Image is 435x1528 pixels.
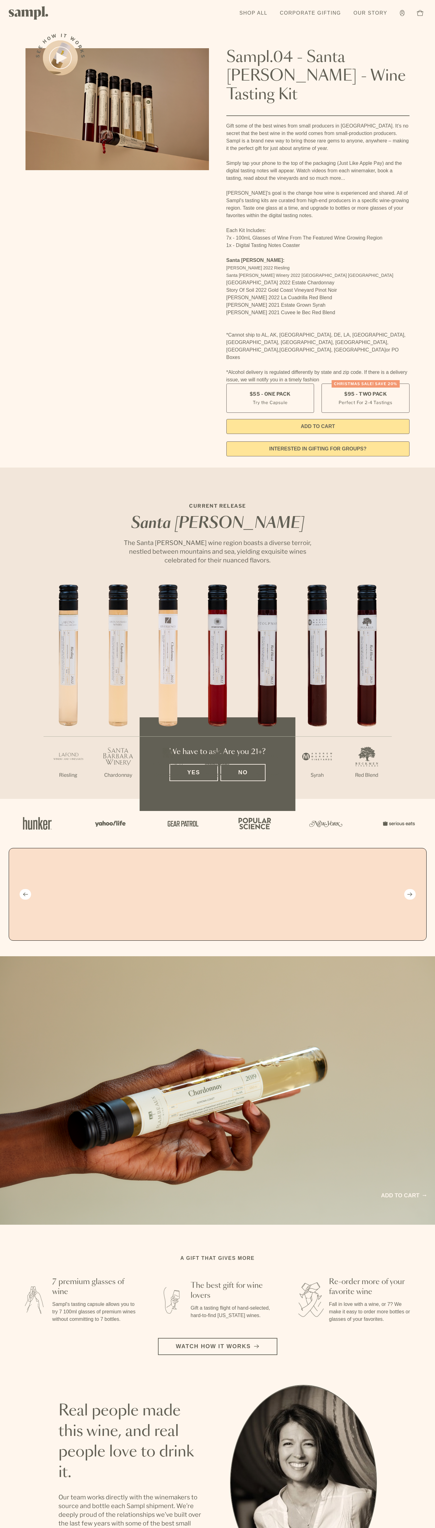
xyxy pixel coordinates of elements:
[292,585,342,799] li: 6 / 7
[226,419,410,434] button: Add to Cart
[250,391,291,398] span: $55 - One Pack
[226,441,410,456] a: interested in gifting for groups?
[339,399,392,406] small: Perfect For 2-4 Tastings
[350,6,391,20] a: Our Story
[193,771,243,779] p: Pinot Noir
[44,585,93,799] li: 1 / 7
[25,48,209,170] img: Sampl.04 - Santa Barbara - Wine Tasting Kit
[381,1191,426,1200] a: Add to cart
[193,585,243,799] li: 4 / 7
[243,771,292,779] p: Red Blend
[143,585,193,799] li: 3 / 7
[277,6,344,20] a: Corporate Gifting
[93,771,143,779] p: Chardonnay
[243,585,292,799] li: 5 / 7
[404,889,416,900] button: Next slide
[9,6,49,20] img: Sampl logo
[331,380,400,388] div: Christmas SALE! Save 20%
[236,6,271,20] a: Shop All
[342,771,392,779] p: Red Blend
[20,889,31,900] button: Previous slide
[292,771,342,779] p: Syrah
[43,40,78,75] button: See how it works
[253,399,287,406] small: Try the Capsule
[344,391,387,398] span: $95 - Two Pack
[342,585,392,799] li: 7 / 7
[93,585,143,799] li: 2 / 7
[143,771,193,779] p: Chardonnay
[44,771,93,779] p: Riesling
